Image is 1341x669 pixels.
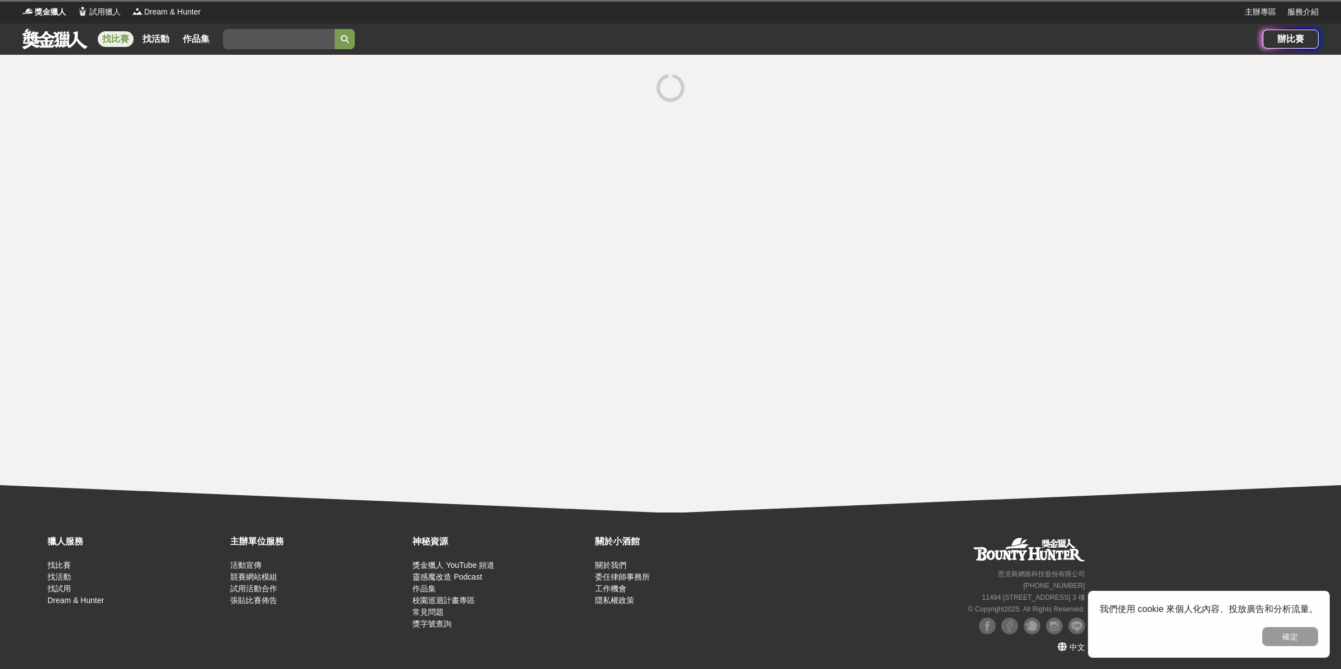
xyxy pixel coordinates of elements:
[1263,30,1319,49] a: 辦比賽
[1001,618,1018,634] img: Facebook
[412,535,589,548] div: 神秘資源
[1287,6,1319,18] a: 服務介紹
[412,572,482,581] a: 靈感魔改造 Podcast
[595,596,634,605] a: 隱私權政策
[412,619,451,628] a: 獎字號查詢
[1023,582,1085,590] small: [PHONE_NUMBER]
[1069,643,1085,652] span: 中文
[47,572,71,581] a: 找活動
[1046,618,1063,634] img: Instagram
[178,31,214,47] a: 作品集
[22,6,34,17] img: Logo
[47,596,104,605] a: Dream & Hunter
[998,570,1085,578] small: 恩克斯網路科技股份有限公司
[595,535,772,548] div: 關於小酒館
[595,561,626,570] a: 關於我們
[144,6,201,18] span: Dream & Hunter
[968,605,1085,613] small: © Copyright 2025 . All Rights Reserved.
[1245,6,1276,18] a: 主辦專區
[230,572,277,581] a: 競賽網站模組
[1100,604,1318,614] span: 我們使用 cookie 來個人化內容、投放廣告和分析流量。
[77,6,121,18] a: Logo試用獵人
[77,6,88,17] img: Logo
[595,572,650,581] a: 委任律師事務所
[230,596,277,605] a: 張貼比賽佈告
[979,618,996,634] img: Facebook
[47,584,71,593] a: 找試用
[98,31,134,47] a: 找比賽
[89,6,121,18] span: 試用獵人
[595,584,626,593] a: 工作機會
[1068,618,1085,634] img: LINE
[230,584,277,593] a: 試用活動合作
[412,596,475,605] a: 校園巡迴計畫專區
[1024,618,1040,634] img: Plurk
[47,535,225,548] div: 獵人服務
[412,608,444,616] a: 常見問題
[132,6,201,18] a: LogoDream & Hunter
[22,6,66,18] a: Logo獎金獵人
[230,561,261,570] a: 活動宣傳
[1262,627,1318,646] button: 確定
[412,561,494,570] a: 獎金獵人 YouTube 頻道
[138,31,174,47] a: 找活動
[230,535,407,548] div: 主辦單位服務
[35,6,66,18] span: 獎金獵人
[47,561,71,570] a: 找比賽
[982,594,1085,601] small: 11494 [STREET_ADDRESS] 3 樓
[412,584,436,593] a: 作品集
[132,6,143,17] img: Logo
